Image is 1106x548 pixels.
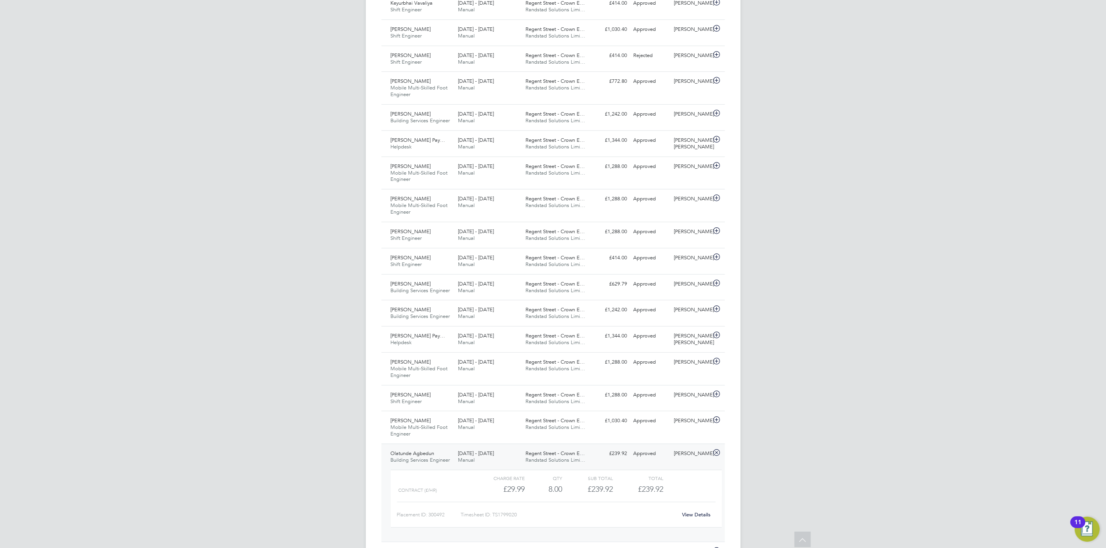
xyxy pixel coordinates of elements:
span: Regent Street - Crown E… [525,163,585,170]
span: Building Services Engineer [391,117,450,124]
div: Approved [630,303,671,316]
span: Manual [458,457,475,463]
span: [DATE] - [DATE] [458,78,494,84]
span: Manual [458,117,475,124]
div: 8.00 [525,483,563,496]
div: Approved [630,160,671,173]
span: [DATE] - [DATE] [458,280,494,287]
div: Timesheet ID: TS1799020 [461,509,677,521]
span: Manual [458,424,475,430]
span: [DATE] - [DATE] [458,137,494,143]
span: Regent Street - Crown E… [525,111,585,117]
div: £1,288.00 [590,356,630,369]
span: Shift Engineer [391,261,422,268]
div: Approved [630,389,671,402]
div: £629.79 [590,278,630,291]
span: Regent Street - Crown E… [525,52,585,59]
div: [PERSON_NAME] [671,49,711,62]
span: Manual [458,339,475,346]
span: Shift Engineer [391,398,422,405]
span: [PERSON_NAME] [391,359,431,365]
span: Regent Street - Crown E… [525,417,585,424]
span: Manual [458,287,475,294]
div: £239.92 [590,447,630,460]
div: Approved [630,414,671,427]
span: Shift Engineer [391,32,422,39]
span: Manual [458,170,475,176]
span: Mobile Multi-Skilled Foot Engineer [391,365,448,378]
span: Manual [458,365,475,372]
div: £29.99 [474,483,524,496]
span: [DATE] - [DATE] [458,195,494,202]
div: [PERSON_NAME] [671,278,711,291]
span: Randstad Solutions Limi… [525,287,585,294]
span: Regent Street - Crown E… [525,359,585,365]
div: Charge rate [474,473,524,483]
div: [PERSON_NAME] [PERSON_NAME] [671,330,711,349]
span: [PERSON_NAME] [391,228,431,235]
span: Manual [458,398,475,405]
div: £1,288.00 [590,160,630,173]
div: [PERSON_NAME] [671,414,711,427]
span: Randstad Solutions Limi… [525,313,585,320]
div: £1,242.00 [590,108,630,121]
span: Building Services Engineer [391,313,450,320]
span: [DATE] - [DATE] [458,359,494,365]
div: £1,344.00 [590,134,630,147]
span: Regent Street - Crown E… [525,306,585,313]
div: 11 [1074,522,1081,532]
span: Building Services Engineer [391,457,450,463]
span: Shift Engineer [391,59,422,65]
span: [PERSON_NAME] [391,306,431,313]
span: Manual [458,313,475,320]
span: Regent Street - Crown E… [525,450,585,457]
span: Randstad Solutions Limi… [525,235,585,241]
span: Mobile Multi-Skilled Foot Engineer [391,424,448,437]
span: [DATE] - [DATE] [458,52,494,59]
div: Approved [630,193,671,205]
span: [DATE] - [DATE] [458,254,494,261]
span: [DATE] - [DATE] [458,111,494,117]
span: Randstad Solutions Limi… [525,59,585,65]
div: [PERSON_NAME] [671,252,711,264]
div: [PERSON_NAME] [PERSON_NAME] [671,134,711,154]
span: [PERSON_NAME] [391,111,431,117]
span: [PERSON_NAME] [391,254,431,261]
span: Randstad Solutions Limi… [525,339,585,346]
div: £414.00 [590,49,630,62]
div: Approved [630,134,671,147]
span: Randstad Solutions Limi… [525,32,585,39]
span: Randstad Solutions Limi… [525,6,585,13]
span: Manual [458,59,475,65]
span: [DATE] - [DATE] [458,450,494,457]
span: Regent Street - Crown E… [525,78,585,84]
span: [PERSON_NAME] [391,26,431,32]
span: Manual [458,261,475,268]
span: [DATE] - [DATE] [458,391,494,398]
span: Shift Engineer [391,6,422,13]
div: £1,030.40 [590,23,630,36]
div: £1,030.40 [590,414,630,427]
span: Building Services Engineer [391,287,450,294]
span: Manual [458,6,475,13]
span: Regent Street - Crown E… [525,332,585,339]
a: View Details [682,511,711,518]
div: £239.92 [563,483,613,496]
span: [PERSON_NAME] [391,78,431,84]
span: [DATE] - [DATE] [458,228,494,235]
span: Randstad Solutions Limi… [525,143,585,150]
div: £1,288.00 [590,225,630,238]
span: Randstad Solutions Limi… [525,424,585,430]
span: [DATE] - [DATE] [458,163,494,170]
span: [PERSON_NAME] [391,417,431,424]
span: [PERSON_NAME] [391,52,431,59]
div: Approved [630,252,671,264]
span: Contract (£/HR) [399,487,437,493]
div: Approved [630,75,671,88]
span: Randstad Solutions Limi… [525,117,585,124]
div: Approved [630,225,671,238]
span: Mobile Multi-Skilled Foot Engineer [391,202,448,215]
span: Manual [458,235,475,241]
span: Regent Street - Crown E… [525,280,585,287]
div: Rejected [630,49,671,62]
